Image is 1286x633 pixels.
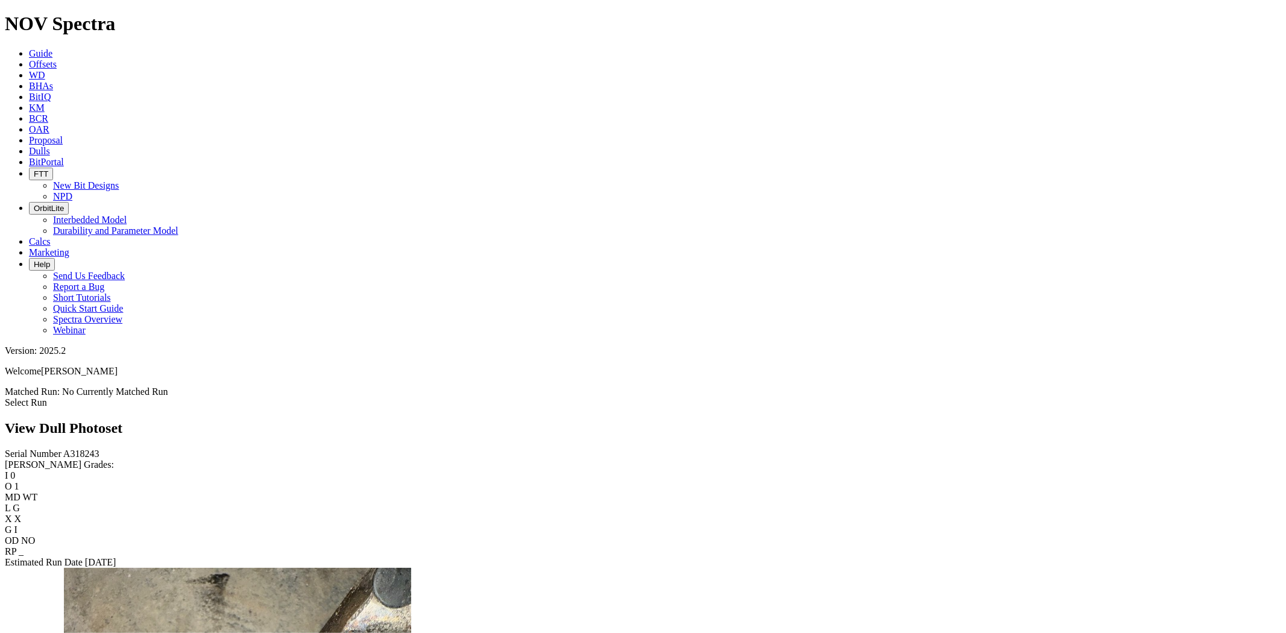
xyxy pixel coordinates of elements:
[53,292,111,303] a: Short Tutorials
[53,325,86,335] a: Webinar
[29,236,51,247] a: Calcs
[5,459,1281,470] div: [PERSON_NAME] Grades:
[5,345,1281,356] div: Version: 2025.2
[14,514,22,524] span: X
[53,191,72,201] a: NPD
[5,557,83,567] label: Estimated Run Date
[5,449,61,459] label: Serial Number
[5,420,1281,436] h2: View Dull Photoset
[29,135,63,145] a: Proposal
[29,59,57,69] a: Offsets
[5,366,1281,377] p: Welcome
[29,157,64,167] a: BitPortal
[5,386,60,397] span: Matched Run:
[10,470,15,480] span: 0
[29,113,48,124] a: BCR
[34,204,64,213] span: OrbitLite
[53,282,104,292] a: Report a Bug
[29,247,69,257] a: Marketing
[5,546,16,556] label: RP
[5,481,12,491] label: O
[62,386,168,397] span: No Currently Matched Run
[23,492,38,502] span: WT
[53,303,123,313] a: Quick Start Guide
[5,535,19,546] label: OD
[29,81,53,91] a: BHAs
[5,470,8,480] label: I
[29,168,53,180] button: FTT
[34,169,48,178] span: FTT
[29,70,45,80] a: WD
[5,514,12,524] label: X
[34,260,50,269] span: Help
[14,524,17,535] span: I
[85,557,116,567] span: [DATE]
[53,215,127,225] a: Interbedded Model
[19,546,24,556] span: _
[63,449,99,459] span: A318243
[53,271,125,281] a: Send Us Feedback
[5,503,10,513] label: L
[29,124,49,134] a: OAR
[53,225,178,236] a: Durability and Parameter Model
[29,48,52,58] a: Guide
[29,202,69,215] button: OrbitLite
[5,397,47,408] a: Select Run
[5,13,1281,35] h1: NOV Spectra
[5,524,12,535] label: G
[5,492,20,502] label: MD
[41,366,118,376] span: [PERSON_NAME]
[21,535,35,546] span: NO
[29,146,50,156] a: Dulls
[53,314,122,324] a: Spectra Overview
[29,92,51,102] a: BitIQ
[13,503,20,513] span: G
[14,481,19,491] span: 1
[29,102,45,113] a: KM
[29,258,55,271] button: Help
[53,180,119,191] a: New Bit Designs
